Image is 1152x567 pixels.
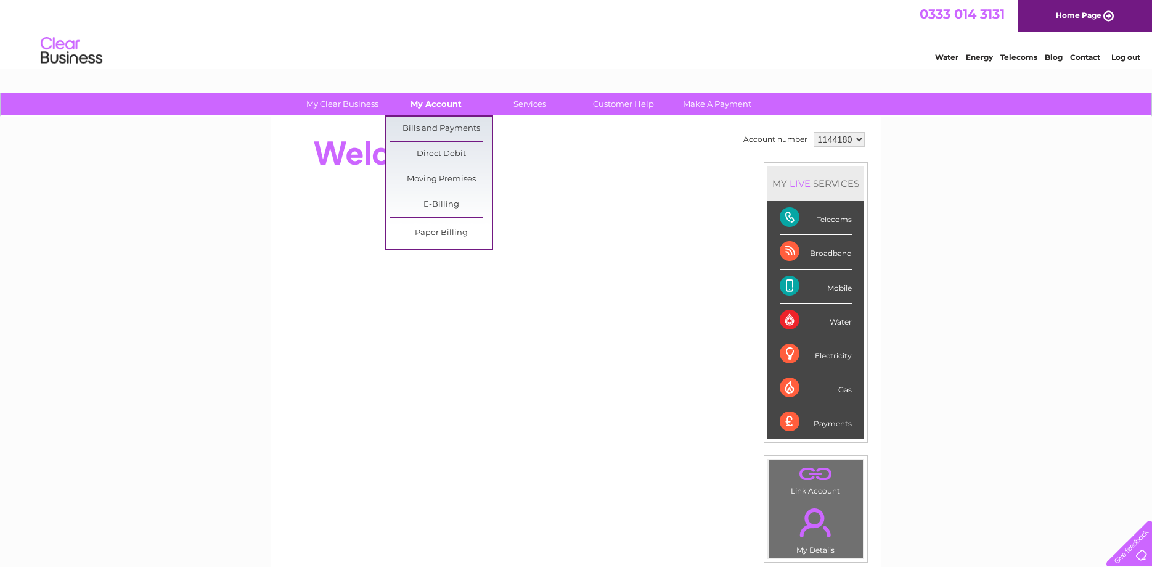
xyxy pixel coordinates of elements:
[479,93,581,115] a: Services
[780,270,852,304] div: Mobile
[40,32,103,70] img: logo.png
[780,304,852,337] div: Water
[767,166,864,201] div: MY SERVICES
[780,201,852,235] div: Telecoms
[935,52,958,62] a: Water
[768,498,864,558] td: My Details
[1045,52,1063,62] a: Blog
[780,337,852,371] div: Electricity
[385,93,487,115] a: My Account
[573,93,674,115] a: Customer Help
[390,221,492,246] a: Paper Billing
[772,501,860,544] a: .
[1111,52,1140,62] a: Log out
[390,142,492,167] a: Direct Debit
[966,52,993,62] a: Energy
[780,405,852,439] div: Payments
[292,93,393,115] a: My Clear Business
[740,129,811,150] td: Account number
[390,167,492,192] a: Moving Premises
[780,235,852,269] div: Broadband
[1000,52,1037,62] a: Telecoms
[780,371,852,405] div: Gas
[1070,52,1100,62] a: Contact
[772,463,860,485] a: .
[666,93,768,115] a: Make A Payment
[787,178,813,189] div: LIVE
[390,192,492,217] a: E-Billing
[285,7,868,60] div: Clear Business is a trading name of Verastar Limited (registered in [GEOGRAPHIC_DATA] No. 3667643...
[920,6,1005,22] a: 0333 014 3131
[768,460,864,499] td: Link Account
[390,117,492,141] a: Bills and Payments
